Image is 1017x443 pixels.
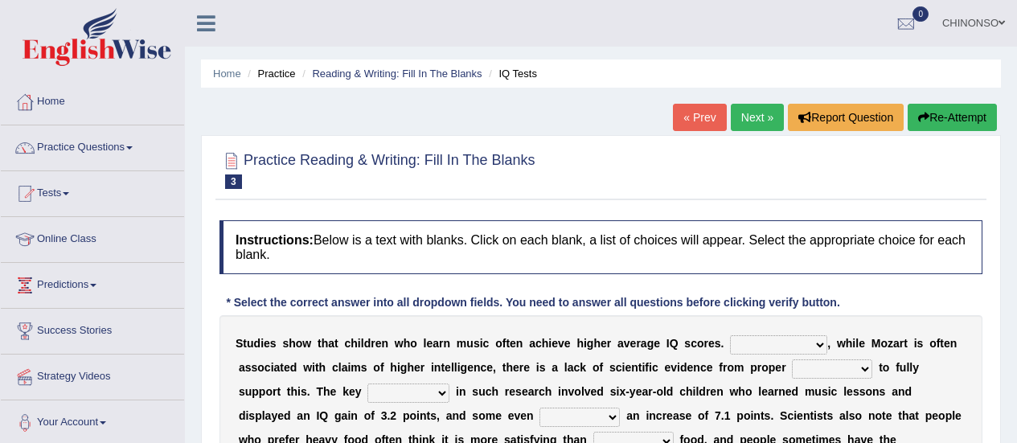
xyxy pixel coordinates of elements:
[456,385,459,398] b: i
[318,337,322,350] b: t
[622,361,625,374] b: i
[301,385,307,398] b: s
[837,337,846,350] b: w
[679,385,686,398] b: c
[480,361,486,374] b: c
[284,409,291,422] b: d
[404,337,411,350] b: h
[617,337,624,350] b: a
[297,385,301,398] b: i
[822,385,828,398] b: s
[607,337,611,350] b: r
[950,337,958,350] b: n
[898,385,905,398] b: n
[262,409,265,422] b: l
[284,361,290,374] b: e
[480,337,483,350] b: i
[410,337,417,350] b: o
[940,337,944,350] b: t
[761,361,769,374] b: o
[775,361,781,374] b: e
[673,104,726,131] a: « Prev
[371,337,375,350] b: r
[522,385,528,398] b: e
[625,361,631,374] b: e
[516,337,523,350] b: n
[361,361,367,374] b: s
[677,361,680,374] b: i
[781,361,785,374] b: r
[619,385,625,398] b: x
[745,385,752,398] b: o
[699,385,706,398] b: d
[515,385,522,398] b: s
[617,385,620,398] b: i
[505,385,509,398] b: r
[597,385,604,398] b: d
[552,337,558,350] b: e
[347,361,351,374] b: i
[485,66,537,81] li: IQ Tests
[636,337,640,350] b: r
[441,361,445,374] b: t
[358,337,361,350] b: i
[738,385,745,398] b: h
[584,385,591,398] b: v
[280,361,284,374] b: t
[880,385,886,398] b: s
[552,361,558,374] b: a
[239,409,246,422] b: d
[255,409,262,422] b: p
[236,337,243,350] b: S
[312,361,315,374] b: i
[307,385,310,398] b: .
[219,220,982,274] h4: Below is a text with blanks. Click on each blank, a list of choices will appear. Select the appro...
[642,385,648,398] b: a
[599,361,603,374] b: f
[719,361,723,374] b: f
[729,385,738,398] b: w
[491,385,498,398] b: h
[478,385,486,398] b: u
[248,409,255,422] b: s
[257,361,265,374] b: o
[654,337,660,350] b: e
[330,385,337,398] b: e
[290,361,297,374] b: d
[670,337,679,350] b: Q
[260,337,264,350] b: i
[239,361,245,374] b: a
[847,385,853,398] b: e
[871,337,881,350] b: M
[908,104,997,131] button: Re-Attempt
[593,361,600,374] b: o
[282,337,289,350] b: s
[219,149,535,189] h2: Practice Reading & Writing: Fill In The Blanks
[580,361,586,374] b: k
[502,361,506,374] b: t
[506,337,510,350] b: t
[509,385,515,398] b: e
[536,361,539,374] b: i
[1,125,184,166] a: Practice Questions
[303,361,312,374] b: w
[846,337,853,350] b: h
[700,361,707,374] b: c
[273,385,277,398] b: r
[893,337,900,350] b: a
[373,361,380,374] b: o
[769,361,776,374] b: p
[225,174,242,189] span: 3
[271,361,274,374] b: i
[315,361,319,374] b: t
[905,385,912,398] b: d
[892,385,898,398] b: a
[274,361,281,374] b: a
[601,337,607,350] b: e
[625,385,629,398] b: -
[271,409,277,422] b: y
[695,385,699,398] b: l
[704,337,708,350] b: r
[291,385,298,398] b: h
[270,337,277,350] b: s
